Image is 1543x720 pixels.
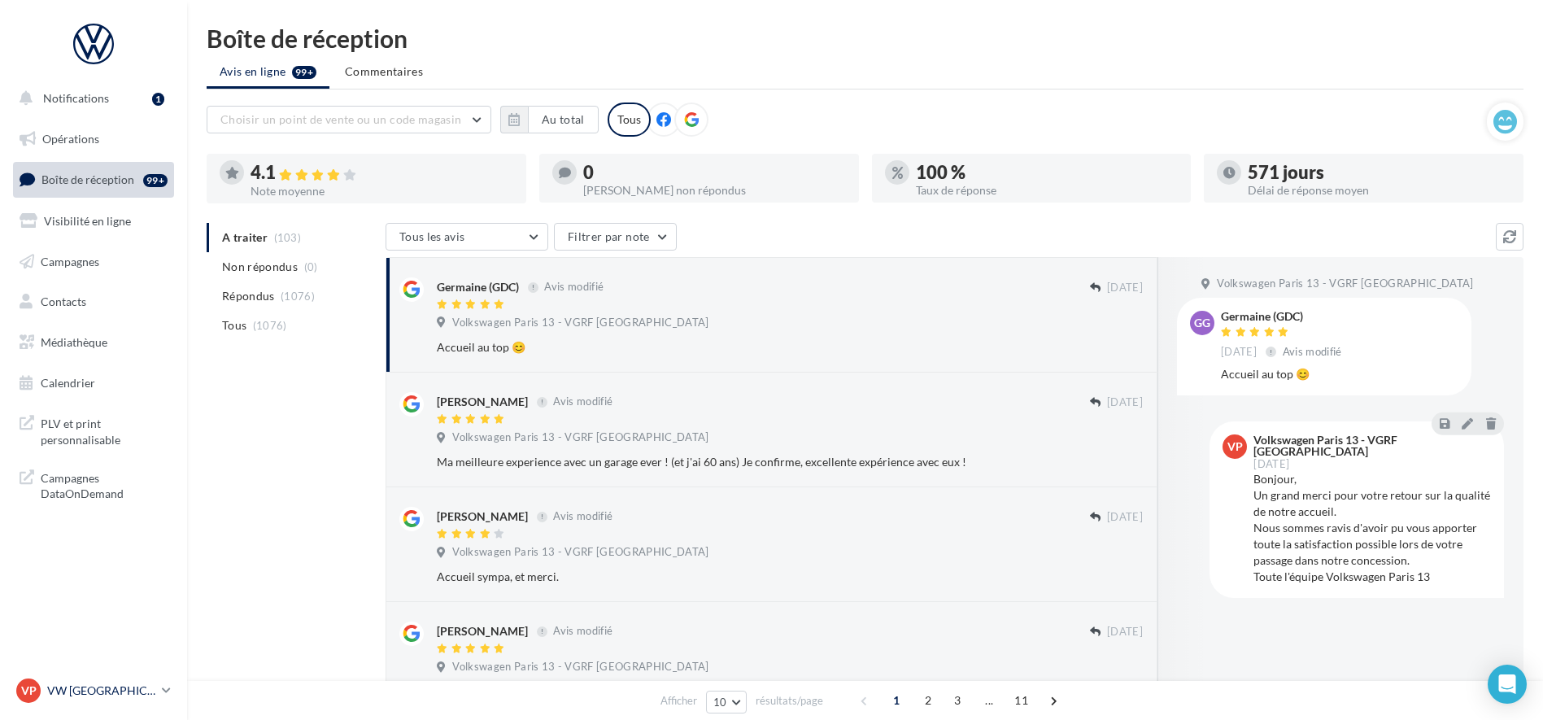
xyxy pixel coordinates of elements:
span: Choisir un point de vente ou un code magasin [220,112,461,126]
span: 2 [915,687,941,713]
span: Non répondus [222,259,298,275]
div: Note moyenne [251,185,513,197]
a: PLV et print personnalisable [10,406,177,454]
a: Contacts [10,285,177,319]
span: PLV et print personnalisable [41,412,168,447]
span: Campagnes DataOnDemand [41,467,168,502]
span: Avis modifié [1283,345,1342,358]
div: Accueil sympa, et merci. [437,569,1037,585]
div: [PERSON_NAME] [437,508,528,525]
span: [DATE] [1107,625,1143,639]
a: Campagnes [10,245,177,279]
span: Volkswagen Paris 13 - VGRF [GEOGRAPHIC_DATA] [452,430,708,445]
span: Calendrier [41,376,95,390]
p: VW [GEOGRAPHIC_DATA] 13 [47,683,155,699]
div: Bonjour, Un grand merci pour votre retour sur la qualité de notre accueil. Nous sommes ravis d'av... [1253,471,1491,585]
div: Germaine (GDC) [437,279,519,295]
a: VP VW [GEOGRAPHIC_DATA] 13 [13,675,174,706]
span: Tous [222,317,246,334]
div: [PERSON_NAME] [437,623,528,639]
a: Médiathèque [10,325,177,360]
div: 4.1 [251,164,513,182]
div: 1 [152,93,164,106]
div: Open Intercom Messenger [1488,665,1527,704]
span: Boîte de réception [41,172,134,186]
div: [PERSON_NAME] [437,394,528,410]
div: Délai de réponse moyen [1248,185,1510,196]
button: Tous les avis [386,223,548,251]
span: (1076) [281,290,315,303]
div: Volkswagen Paris 13 - VGRF [GEOGRAPHIC_DATA] [1253,434,1488,457]
a: Opérations [10,122,177,156]
span: Campagnes [41,254,99,268]
span: Notifications [43,91,109,105]
span: Volkswagen Paris 13 - VGRF [GEOGRAPHIC_DATA] [452,660,708,674]
div: Accueil au top 😊 [1221,366,1458,382]
span: (0) [304,260,318,273]
span: Volkswagen Paris 13 - VGRF [GEOGRAPHIC_DATA] [452,316,708,330]
div: Germaine (GDC) [1221,311,1345,322]
div: Boîte de réception [207,26,1523,50]
div: [PERSON_NAME] non répondus [583,185,846,196]
span: [DATE] [1253,459,1289,469]
span: résultats/page [756,693,823,709]
button: 10 [706,691,748,713]
span: Avis modifié [553,510,612,523]
a: Boîte de réception99+ [10,162,177,197]
span: 11 [1008,687,1035,713]
span: Commentaires [345,63,423,80]
span: Volkswagen Paris 13 - VGRF [GEOGRAPHIC_DATA] [452,545,708,560]
div: 99+ [143,174,168,187]
span: VP [1227,439,1243,455]
span: (1076) [253,319,287,332]
span: [DATE] [1107,281,1143,295]
span: Avis modifié [553,395,612,408]
div: 0 [583,164,846,181]
div: Ma meilleure experience avec un garage ever ! (et j'ai 60 ans) Je confirme, excellente expérience... [437,454,1037,470]
span: Tous les avis [399,229,465,243]
span: [DATE] [1107,510,1143,525]
button: Choisir un point de vente ou un code magasin [207,106,491,133]
button: Au total [528,106,599,133]
span: Opérations [42,132,99,146]
button: Notifications 1 [10,81,171,116]
a: Visibilité en ligne [10,204,177,238]
span: Avis modifié [544,281,604,294]
span: Avis modifié [553,625,612,638]
button: Au total [500,106,599,133]
div: Accueil au top 😊 [437,339,1037,356]
button: Filtrer par note [554,223,677,251]
span: ... [976,687,1002,713]
span: 1 [883,687,909,713]
span: 10 [713,696,727,709]
span: Médiathèque [41,335,107,349]
a: Calendrier [10,366,177,400]
a: Campagnes DataOnDemand [10,460,177,508]
span: [DATE] [1221,345,1257,360]
span: Afficher [660,693,697,709]
div: 100 % [916,164,1179,181]
span: Contacts [41,295,86,308]
span: GG [1194,315,1210,331]
div: Tous [608,103,651,137]
div: 571 jours [1248,164,1510,181]
span: VP [21,683,37,699]
span: [DATE] [1107,395,1143,410]
div: Taux de réponse [916,185,1179,196]
span: Répondus [222,288,275,304]
span: Visibilité en ligne [44,214,131,228]
span: 3 [944,687,970,713]
span: Volkswagen Paris 13 - VGRF [GEOGRAPHIC_DATA] [1217,277,1473,291]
